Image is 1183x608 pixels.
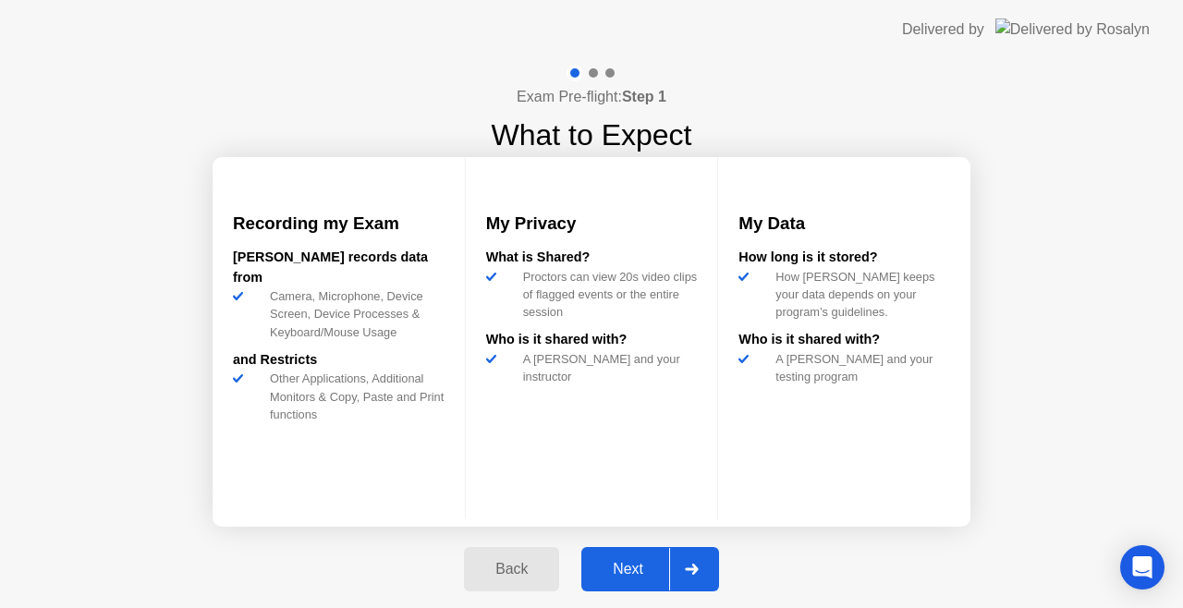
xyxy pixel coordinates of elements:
div: Back [470,561,554,578]
div: [PERSON_NAME] records data from [233,248,445,287]
div: Who is it shared with? [486,330,698,350]
h4: Exam Pre-flight: [517,86,666,108]
div: A [PERSON_NAME] and your instructor [516,350,698,385]
div: and Restricts [233,350,445,371]
div: Proctors can view 20s video clips of flagged events or the entire session [516,268,698,322]
div: What is Shared? [486,248,698,268]
img: Delivered by Rosalyn [995,18,1150,40]
div: Camera, Microphone, Device Screen, Device Processes & Keyboard/Mouse Usage [262,287,445,341]
button: Back [464,547,559,591]
div: How [PERSON_NAME] keeps your data depends on your program’s guidelines. [768,268,950,322]
div: Open Intercom Messenger [1120,545,1165,590]
div: Delivered by [902,18,984,41]
div: Other Applications, Additional Monitors & Copy, Paste and Print functions [262,370,445,423]
h1: What to Expect [492,113,692,157]
div: Who is it shared with? [738,330,950,350]
div: Next [587,561,669,578]
h3: My Privacy [486,211,698,237]
div: How long is it stored? [738,248,950,268]
div: A [PERSON_NAME] and your testing program [768,350,950,385]
button: Next [581,547,719,591]
h3: My Data [738,211,950,237]
h3: Recording my Exam [233,211,445,237]
b: Step 1 [622,89,666,104]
